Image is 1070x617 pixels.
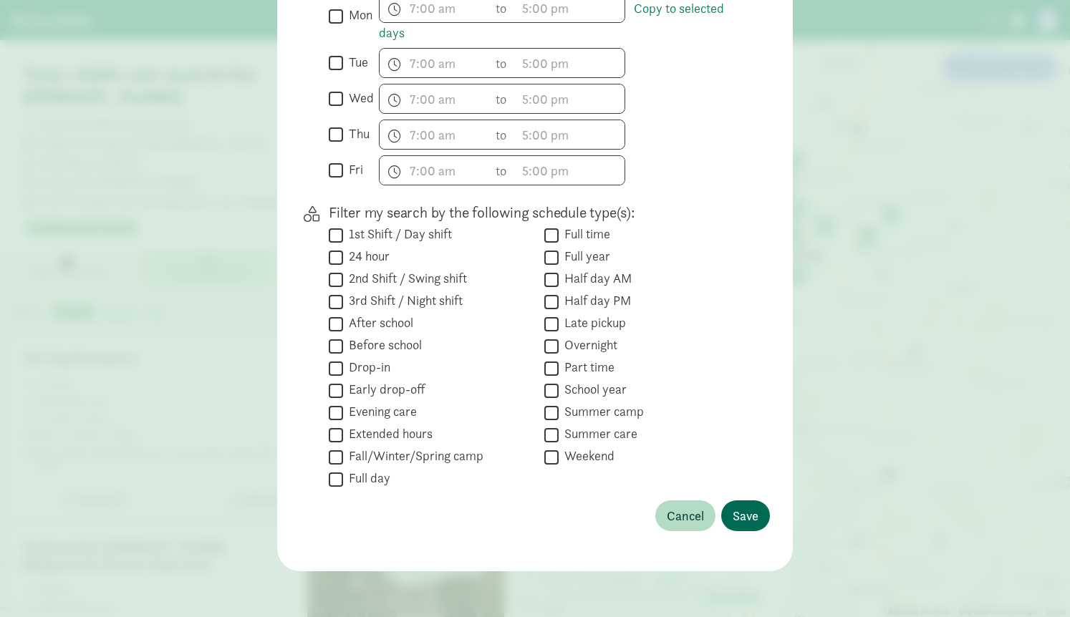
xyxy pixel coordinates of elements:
label: After school [343,314,413,331]
label: Half day PM [559,292,631,309]
label: 2nd Shift / Swing shift [343,270,467,287]
span: to [496,54,509,73]
span: to [496,161,509,180]
label: 24 hour [343,248,390,265]
input: 5:00 pm [516,49,625,77]
label: Half day AM [559,270,632,287]
span: Cancel [667,506,704,525]
label: mon [343,6,372,24]
p: Filter my search by the following schedule type(s): [329,203,747,223]
label: Full year [559,248,610,265]
label: Full day [343,470,390,487]
label: Weekend [559,447,614,465]
label: Extended hours [343,425,433,442]
label: tue [343,54,368,71]
button: Cancel [655,500,715,531]
button: Save [721,500,770,531]
label: School year [559,381,627,398]
label: Summer camp [559,403,644,420]
input: 5:00 pm [516,84,625,113]
input: 5:00 pm [516,156,625,185]
span: Save [733,506,758,525]
label: wed [343,89,374,107]
label: 1st Shift / Day shift [343,225,452,243]
label: Before school [343,336,422,354]
input: 7:00 am [380,49,488,77]
label: thu [343,125,370,142]
input: 7:00 am [380,156,488,185]
label: Late pickup [559,314,626,331]
label: Full time [559,225,610,243]
span: to [496,125,509,145]
label: Evening care [343,403,417,420]
label: Overnight [559,336,617,354]
input: 7:00 am [380,84,488,113]
label: 3rd Shift / Night shift [343,292,463,309]
label: Drop-in [343,359,390,376]
label: Summer care [559,425,637,442]
label: fri [343,161,363,178]
span: to [496,89,509,109]
label: Part time [559,359,614,376]
input: 5:00 pm [516,120,625,149]
label: Fall/Winter/Spring camp [343,447,483,465]
input: 7:00 am [380,120,488,149]
label: Early drop-off [343,381,425,398]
